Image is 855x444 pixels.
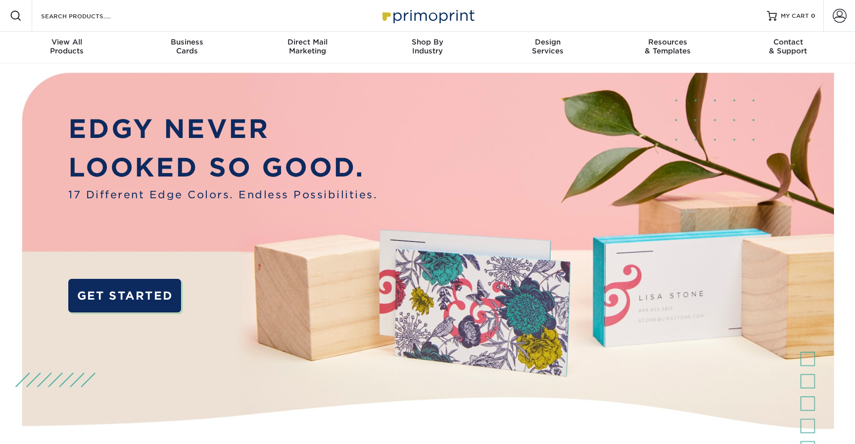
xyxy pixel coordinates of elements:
[7,38,127,46] span: View All
[811,12,815,19] span: 0
[68,110,378,148] p: EDGY NEVER
[127,38,247,46] span: Business
[781,12,809,20] span: MY CART
[7,32,127,63] a: View AllProducts
[68,148,378,187] p: LOOKED SO GOOD.
[487,38,608,55] div: Services
[247,32,368,63] a: Direct MailMarketing
[608,38,728,46] span: Resources
[247,38,368,46] span: Direct Mail
[487,32,608,63] a: DesignServices
[608,32,728,63] a: Resources& Templates
[608,38,728,55] div: & Templates
[728,32,848,63] a: Contact& Support
[127,38,247,55] div: Cards
[728,38,848,55] div: & Support
[127,32,247,63] a: BusinessCards
[368,32,488,63] a: Shop ByIndustry
[368,38,488,55] div: Industry
[40,10,137,22] input: SEARCH PRODUCTS.....
[487,38,608,46] span: Design
[247,38,368,55] div: Marketing
[728,38,848,46] span: Contact
[378,5,477,26] img: Primoprint
[7,38,127,55] div: Products
[68,279,181,312] a: GET STARTED
[68,187,378,202] span: 17 Different Edge Colors. Endless Possibilities.
[368,38,488,46] span: Shop By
